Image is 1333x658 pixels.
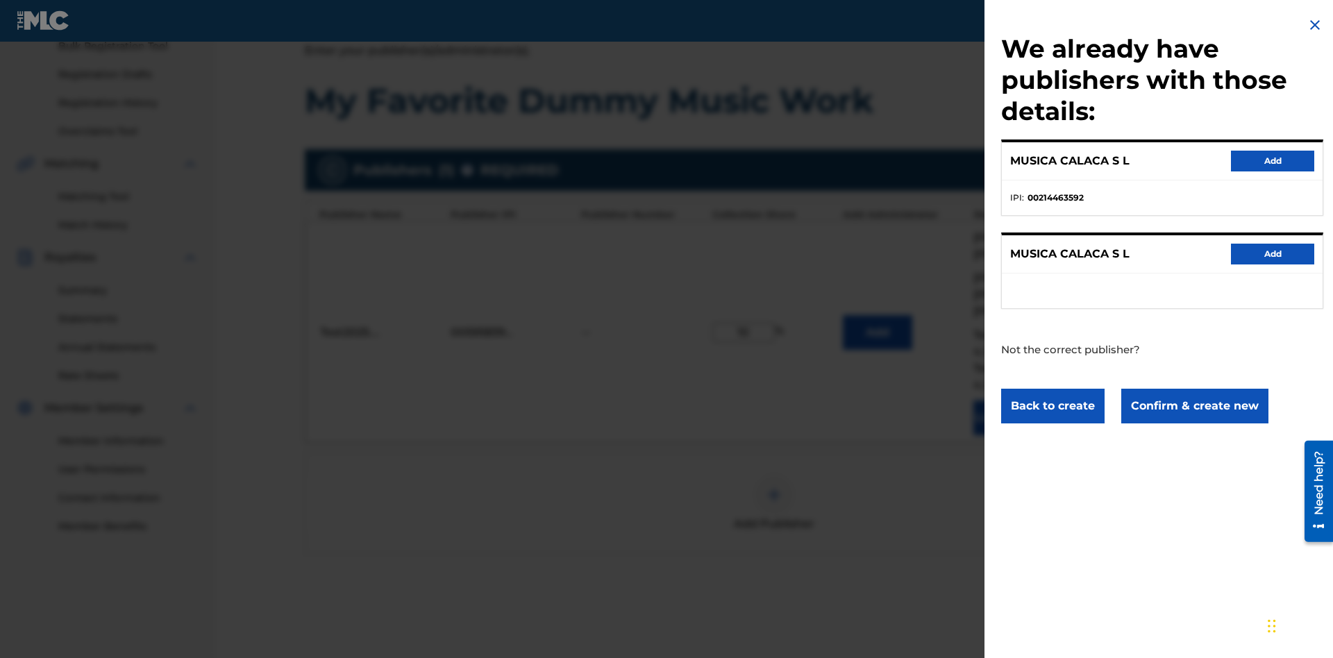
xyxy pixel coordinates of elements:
[1231,151,1314,171] button: Add
[1001,389,1105,423] button: Back to create
[17,10,70,31] img: MLC Logo
[1028,192,1084,204] strong: 00214463592
[1264,591,1333,658] iframe: Chat Widget
[1231,244,1314,264] button: Add
[1268,605,1276,647] div: Drag
[1294,435,1333,549] iframe: Resource Center
[1010,246,1130,262] p: MUSICA CALACA S L
[1010,153,1130,169] p: MUSICA CALACA S L
[1121,389,1268,423] button: Confirm & create new
[1001,33,1323,131] h2: We already have publishers with those details:
[1001,309,1244,375] p: Not the correct publisher?
[1010,192,1024,204] span: IPI :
